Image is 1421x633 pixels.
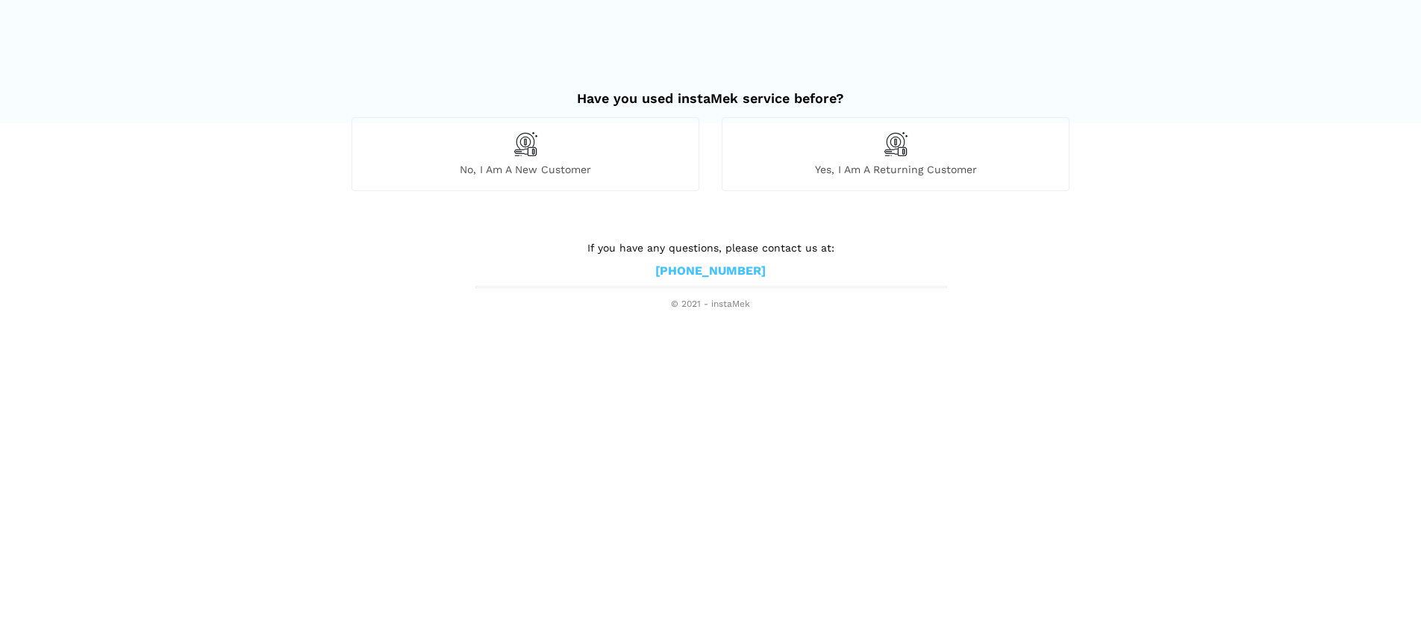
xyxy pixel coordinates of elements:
h2: Have you used instaMek service before? [352,75,1069,107]
span: © 2021 - instaMek [475,299,946,311]
a: [PHONE_NUMBER] [655,264,766,279]
span: Yes, I am a returning customer [722,163,1069,176]
p: If you have any questions, please contact us at: [475,240,946,256]
span: No, I am a new customer [352,163,699,176]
